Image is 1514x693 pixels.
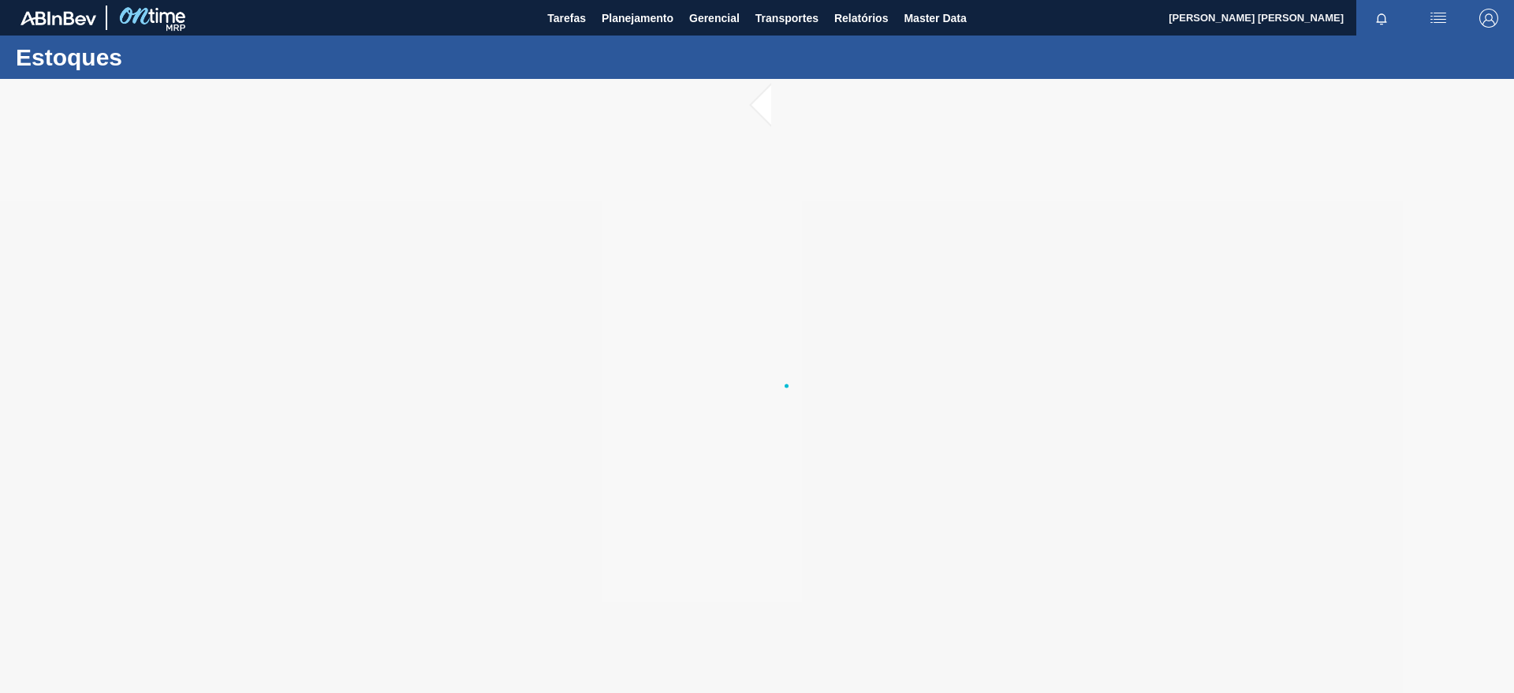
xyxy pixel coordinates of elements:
img: TNhmsLtSVTkK8tSr43FrP2fwEKptu5GPRR3wAAAABJRU5ErkJggg== [21,11,96,25]
h1: Estoques [16,48,296,66]
button: Notificações [1356,7,1407,29]
span: Relatórios [834,9,888,28]
img: Logout [1479,9,1498,28]
span: Transportes [755,9,819,28]
img: userActions [1429,9,1448,28]
span: Planejamento [602,9,673,28]
span: Master Data [904,9,966,28]
span: Gerencial [689,9,740,28]
span: Tarefas [547,9,586,28]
